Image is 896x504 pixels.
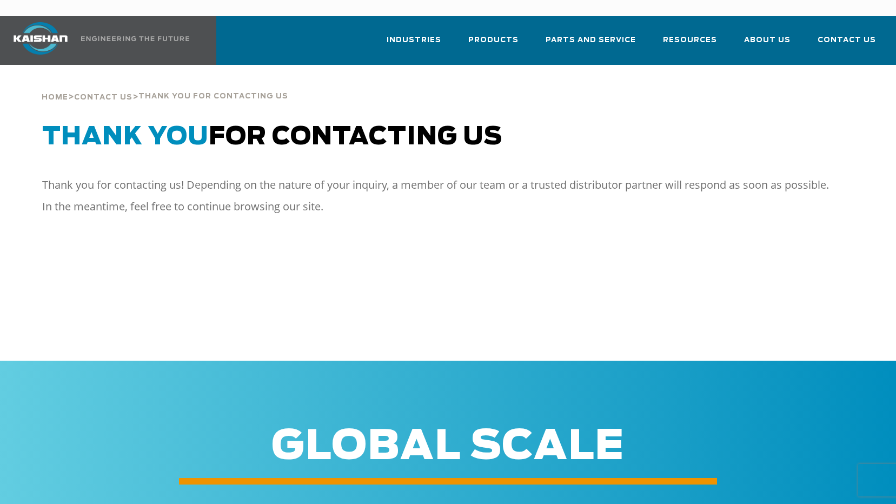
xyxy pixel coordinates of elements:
[663,26,717,63] a: Resources
[818,26,876,63] a: Contact Us
[74,94,132,101] span: Contact Us
[42,94,68,101] span: Home
[387,34,441,47] span: Industries
[81,36,189,41] img: Engineering the future
[468,34,519,47] span: Products
[818,34,876,47] span: Contact Us
[387,26,441,63] a: Industries
[42,92,68,102] a: Home
[468,26,519,63] a: Products
[42,65,288,106] div: > >
[42,125,502,149] span: for Contacting Us
[74,92,132,102] a: Contact Us
[138,93,288,100] span: thank you for contacting us
[546,26,636,63] a: Parts and Service
[663,34,717,47] span: Resources
[42,125,209,149] span: Thank You
[744,34,791,47] span: About Us
[744,26,791,63] a: About Us
[546,34,636,47] span: Parts and Service
[42,174,834,217] p: Thank you for contacting us! Depending on the nature of your inquiry, a member of our team or a t...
